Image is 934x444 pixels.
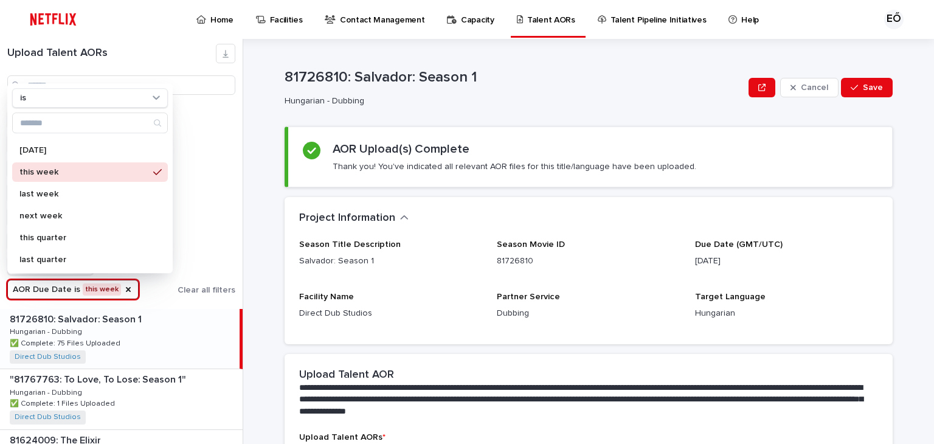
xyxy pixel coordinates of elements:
span: Cancel [801,83,828,92]
p: 81726810: Salvador: Season 1 [285,69,744,86]
p: 81726810: Salvador: Season 1 [10,311,144,325]
input: Search [13,113,167,133]
span: Upload Talent AORs [299,433,386,442]
p: Salvador: Season 1 [299,255,482,268]
span: Target Language [695,293,766,301]
span: Save [863,83,883,92]
img: ifQbXi3ZQGMSEF7WDB7W [24,7,82,32]
p: [DATE] [19,146,148,154]
p: ✅ Complete: 1 Files Uploaded [10,397,117,408]
p: is [20,93,26,103]
p: Hungarian [695,307,878,320]
p: ✅ Complete: 75 Files Uploaded [10,337,123,348]
h2: Project Information [299,212,395,225]
button: Cancel [780,78,839,97]
span: Facility Name [299,293,354,301]
button: Clear all filters [173,281,235,299]
p: 81726810 [497,255,680,268]
div: EŐ [884,10,904,29]
button: Project Information [299,212,409,225]
h2: AOR Upload(s) Complete [333,142,469,156]
span: Partner Service [497,293,560,301]
h1: Upload Talent AORs [7,47,216,60]
p: Dubbing [497,307,680,320]
button: AOR Due Date [7,280,139,299]
span: Season Movie ID [497,240,565,249]
span: Clear all filters [178,286,235,294]
p: "81767763: To Love, To Lose: Season 1" [10,372,189,386]
span: Due Date (GMT/UTC) [695,240,783,249]
a: Direct Dub Studios [15,353,81,361]
p: Direct Dub Studios [299,307,482,320]
p: next week [19,212,148,220]
p: this week [19,168,148,176]
input: Search [7,75,235,95]
p: Hungarian - Dubbing [10,325,85,336]
h2: Upload Talent AOR [299,369,394,382]
p: Hungarian - Dubbing [10,386,85,397]
a: Direct Dub Studios [15,413,81,421]
p: this quarter [19,234,148,242]
span: Season Title Description [299,240,401,249]
p: last quarter [19,255,148,264]
div: Search [12,113,168,133]
p: Hungarian - Dubbing [285,96,739,106]
button: Save [841,78,893,97]
p: Thank you! You've indicated all relevant AOR files for this title/language have been uploaded. [333,161,696,172]
p: last week [19,190,148,198]
p: [DATE] [695,255,878,268]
